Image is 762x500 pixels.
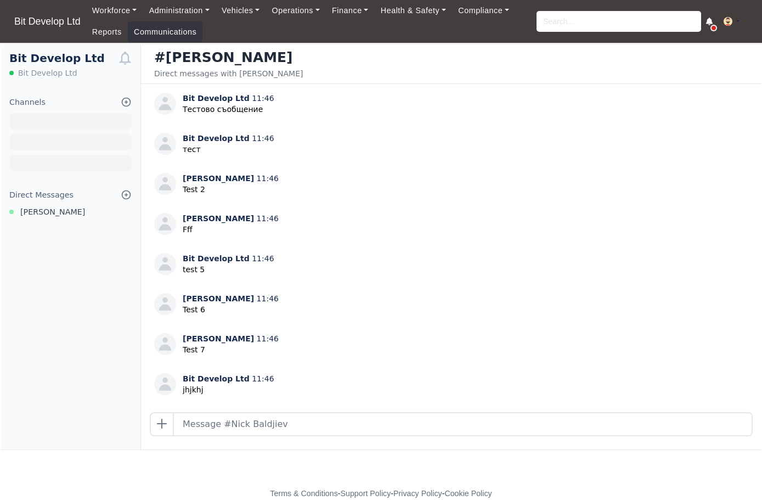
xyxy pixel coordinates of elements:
[183,334,254,343] span: [PERSON_NAME]
[183,104,274,115] p: Тестово съобщение
[9,52,118,65] h1: Bit Develop Ltd
[183,214,254,223] span: [PERSON_NAME]
[183,294,254,303] span: [PERSON_NAME]
[174,413,752,435] input: Message #Nick Baldjiev
[183,384,274,396] p: jhjkhj
[183,144,274,155] p: тест
[183,134,250,143] span: Bit Develop Ltd
[444,489,492,498] a: Cookie Policy
[69,487,694,500] div: - - -
[86,21,128,43] a: Reports
[252,134,274,143] span: 11:46
[537,11,701,32] input: Search...
[252,374,274,383] span: 11:46
[257,214,279,223] span: 11:46
[270,489,337,498] a: Terms & Conditions
[183,174,254,183] span: [PERSON_NAME]
[341,489,391,498] a: Support Policy
[183,94,250,103] span: Bit Develop Ltd
[707,447,762,500] iframe: Chat Widget
[128,21,203,43] a: Communications
[252,94,274,103] span: 11:46
[183,184,279,195] p: Test 2
[18,68,77,78] span: Bit Develop Ltd
[257,174,279,183] span: 11:46
[9,11,86,32] a: Bit Develop Ltd
[183,254,250,263] span: Bit Develop Ltd
[257,334,279,343] span: 11:46
[183,374,250,383] span: Bit Develop Ltd
[9,10,86,32] span: Bit Develop Ltd
[252,254,274,263] span: 11:46
[183,344,279,356] p: Test 7
[154,68,303,79] div: Direct messages with [PERSON_NAME]
[154,49,303,66] h3: #[PERSON_NAME]
[257,294,279,303] span: 11:46
[9,189,74,201] div: Direct Messages
[1,206,140,218] a: [PERSON_NAME]
[183,224,279,235] p: Fff
[183,264,274,276] p: test 5
[393,489,442,498] a: Privacy Policy
[183,304,279,316] p: Test 6
[9,96,46,109] div: Channels
[20,206,85,218] span: [PERSON_NAME]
